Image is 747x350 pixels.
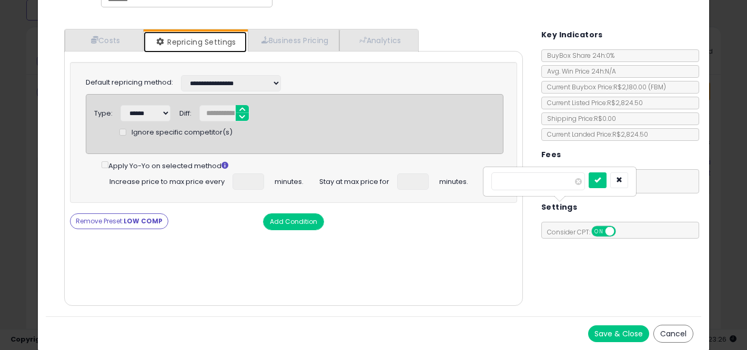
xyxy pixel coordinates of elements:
[614,227,631,236] span: OFF
[542,83,666,91] span: Current Buybox Price:
[248,29,340,51] a: Business Pricing
[275,173,304,187] span: minutes.
[65,29,144,51] a: Costs
[542,228,630,236] span: Consider CPT:
[263,213,324,230] button: Add Condition
[319,173,389,187] span: Stay at max price for
[542,114,616,123] span: Shipping Price: R$0.00
[541,148,561,161] h5: Fees
[542,130,648,139] span: Current Landed Price: R$2,824.50
[132,128,233,138] span: Ignore specific competitor(s)
[588,325,649,342] button: Save & Close
[653,325,693,343] button: Cancel
[70,213,168,229] button: Remove Preset:
[541,201,577,214] h5: Settings
[439,173,468,187] span: minutes.
[124,217,163,225] strong: LOW COMP
[542,98,643,107] span: Current Listed Price: R$2,824.50
[541,28,603,42] h5: Key Indicators
[648,83,666,91] span: ( FBM )
[94,105,113,119] div: Type:
[592,227,605,236] span: ON
[542,51,614,60] span: BuyBox Share 24h: 0%
[179,105,191,119] div: Diff:
[86,78,173,88] label: Default repricing method:
[339,29,417,51] a: Analytics
[542,67,616,76] span: Avg. Win Price 24h: N/A
[144,32,247,53] a: Repricing Settings
[109,173,225,187] span: Increase price to max price every
[613,83,666,91] span: R$2,180.00
[102,159,503,171] div: Apply Yo-Yo on selected method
